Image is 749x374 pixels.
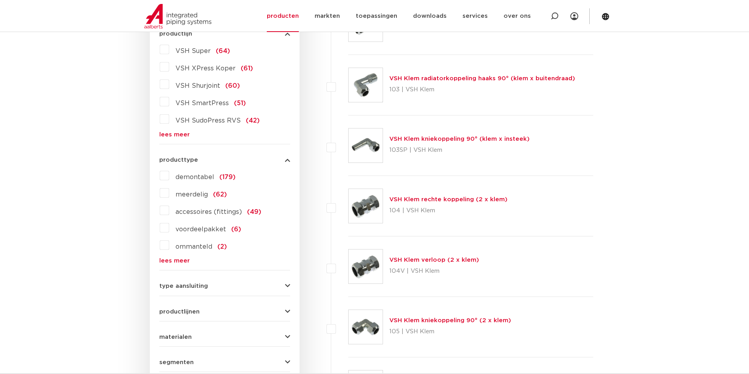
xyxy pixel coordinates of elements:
img: Thumbnail for VSH Klem verloop (2 x klem) [349,249,383,283]
a: VSH Klem kniekoppeling 90° (2 x klem) [389,317,511,323]
a: VSH Klem verloop (2 x klem) [389,257,479,263]
span: VSH Super [175,48,211,54]
a: lees meer [159,258,290,264]
span: (42) [246,117,260,124]
button: type aansluiting [159,283,290,289]
a: lees meer [159,132,290,138]
span: (64) [216,48,230,54]
span: (62) [213,191,227,198]
p: 103 | VSH Klem [389,83,575,96]
span: ommanteld [175,244,212,250]
button: producttype [159,157,290,163]
span: producttype [159,157,198,163]
a: VSH Klem rechte koppeling (2 x klem) [389,196,508,202]
img: Thumbnail for VSH Klem radiatorkoppeling haaks 90° (klem x buitendraad) [349,68,383,102]
img: Thumbnail for VSH Klem rechte koppeling (2 x klem) [349,189,383,223]
span: (51) [234,100,246,106]
span: (61) [241,65,253,72]
span: VSH Shurjoint [175,83,220,89]
span: type aansluiting [159,283,208,289]
button: materialen [159,334,290,340]
p: 104V | VSH Klem [389,265,479,278]
span: (49) [247,209,261,215]
span: meerdelig [175,191,208,198]
span: materialen [159,334,192,340]
a: VSH Klem radiatorkoppeling haaks 90° (klem x buitendraad) [389,76,575,81]
span: VSH XPress Koper [175,65,236,72]
span: productlijn [159,31,192,37]
span: VSH SudoPress RVS [175,117,241,124]
span: accessoires (fittings) [175,209,242,215]
button: productlijn [159,31,290,37]
span: productlijnen [159,309,200,315]
p: 103SP | VSH Klem [389,144,530,157]
p: 105 | VSH Klem [389,325,511,338]
button: segmenten [159,359,290,365]
span: segmenten [159,359,194,365]
a: VSH Klem kniekoppeling 90° (klem x insteek) [389,136,530,142]
button: productlijnen [159,309,290,315]
img: Thumbnail for VSH Klem kniekoppeling 90° (2 x klem) [349,310,383,344]
span: demontabel [175,174,214,180]
img: Thumbnail for VSH Klem kniekoppeling 90° (klem x insteek) [349,128,383,162]
span: (6) [231,226,241,232]
span: (60) [225,83,240,89]
span: voordeelpakket [175,226,226,232]
p: 104 | VSH Klem [389,204,508,217]
span: VSH SmartPress [175,100,229,106]
span: (179) [219,174,236,180]
span: (2) [217,244,227,250]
